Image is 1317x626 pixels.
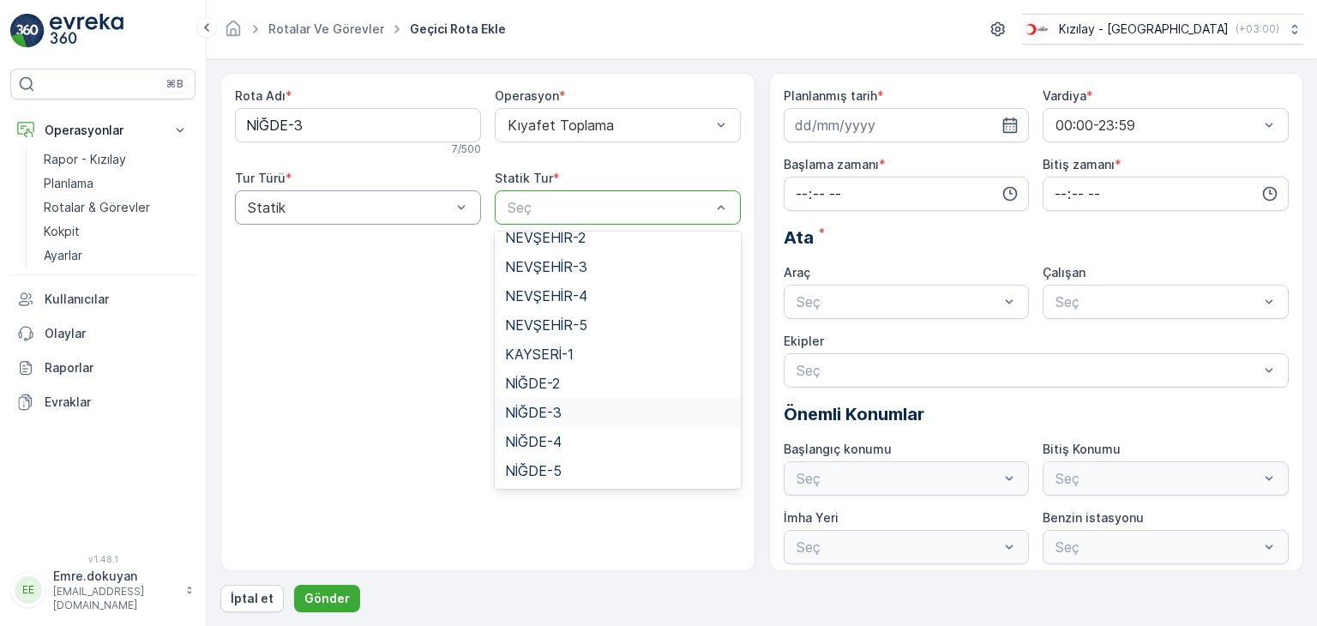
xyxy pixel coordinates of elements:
[784,442,892,456] label: Başlangıç konumu
[505,288,587,304] span: NEVŞEHİR-4
[1059,21,1229,38] p: Kızılay - [GEOGRAPHIC_DATA]
[50,14,123,48] img: logo_light-DOdMpM7g.png
[1055,292,1259,312] p: Seç
[505,259,587,274] span: NEVŞEHİR-3
[505,376,560,391] span: NİĞDE-2
[10,554,195,564] span: v 1.48.1
[15,576,42,604] div: EE
[235,171,286,185] label: Tur Türü
[784,88,877,103] label: Planlanmış tarih
[495,88,559,103] label: Operasyon
[1043,510,1144,525] label: Benzin istasyonu
[508,197,711,218] p: Seç
[44,223,80,240] p: Kokpit
[10,568,195,612] button: EEEmre.dokuyan[EMAIL_ADDRESS][DOMAIN_NAME]
[495,171,553,185] label: Statik Tur
[797,292,1000,312] p: Seç
[45,394,189,411] p: Evraklar
[53,585,177,612] p: [EMAIL_ADDRESS][DOMAIN_NAME]
[10,14,45,48] img: logo
[10,282,195,316] a: Kullanıcılar
[45,325,189,342] p: Olaylar
[1043,265,1085,280] label: Çalışan
[505,405,562,420] span: NİĞDE-3
[304,590,350,607] p: Gönder
[406,21,509,38] span: Geçici Rota Ekle
[1022,14,1303,45] button: Kızılay - [GEOGRAPHIC_DATA](+03:00)
[37,220,195,244] a: Kokpit
[10,316,195,351] a: Olaylar
[53,568,177,585] p: Emre.dokuyan
[505,346,574,362] span: KAYSERİ-1
[45,122,161,139] p: Operasyonlar
[10,385,195,419] a: Evraklar
[784,510,839,525] label: İmha Yeri
[220,585,284,612] button: İptal et
[166,77,183,91] p: ⌘B
[268,21,384,36] a: Rotalar ve Görevler
[784,265,810,280] label: Araç
[1043,157,1115,172] label: Bitiş zamanı
[44,175,93,192] p: Planlama
[10,113,195,147] button: Operasyonlar
[784,401,1290,427] p: Önemli Konumlar
[44,151,126,168] p: Rapor - Kızılay
[37,172,195,196] a: Planlama
[44,199,150,216] p: Rotalar & Görevler
[1236,22,1279,36] p: ( +03:00 )
[44,247,82,264] p: Ayarlar
[505,434,562,449] span: NİĞDE-4
[505,317,587,333] span: NEVŞEHİR-5
[37,244,195,268] a: Ayarlar
[1043,88,1086,103] label: Vardiya
[45,291,189,308] p: Kullanıcılar
[505,463,562,479] span: NİĞDE-5
[797,360,1260,381] p: Seç
[224,26,243,40] a: Ana Sayfa
[10,351,195,385] a: Raporlar
[784,108,1030,142] input: dd/mm/yyyy
[37,196,195,220] a: Rotalar & Görevler
[784,157,879,172] label: Başlama zamanı
[784,225,814,250] span: Ata
[45,359,189,376] p: Raporlar
[1043,442,1121,456] label: Bitiş Konumu
[452,142,481,156] p: 7 / 500
[235,88,286,103] label: Rota Adı
[37,147,195,172] a: Rapor - Kızılay
[505,230,586,245] span: NEVŞEHİR-2
[294,585,360,612] button: Gönder
[231,590,274,607] p: İptal et
[784,334,824,348] label: Ekipler
[1022,20,1052,39] img: k%C4%B1z%C4%B1lay_D5CCths_t1JZB0k.png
